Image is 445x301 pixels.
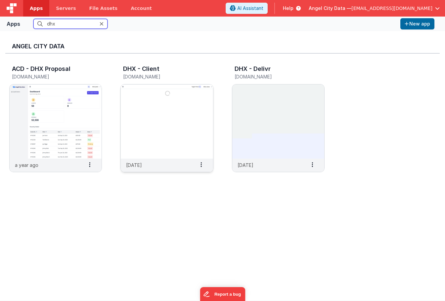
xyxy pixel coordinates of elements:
button: New app [400,18,434,29]
h3: DHX - Delivr [235,66,271,72]
button: AI Assistant [226,3,268,14]
span: Apps [30,5,43,12]
h3: ACD - DHX Proposal [12,66,70,72]
span: AI Assistant [237,5,263,12]
p: [DATE] [126,162,142,169]
h3: Angel City Data [12,43,433,50]
h5: [DOMAIN_NAME] [123,74,197,79]
h3: DHX - Client [123,66,159,72]
h5: [DOMAIN_NAME] [12,74,85,79]
span: File Assets [89,5,118,12]
span: Angel City Data — [309,5,351,12]
iframe: Marker.io feedback button [200,287,245,301]
p: [DATE] [238,162,253,169]
button: Angel City Data — [EMAIL_ADDRESS][DOMAIN_NAME] [309,5,440,12]
input: Search apps [33,19,108,29]
div: Apps [7,20,20,28]
p: a year ago [15,162,38,169]
span: [EMAIL_ADDRESS][DOMAIN_NAME] [351,5,432,12]
h5: [DOMAIN_NAME] [235,74,308,79]
span: Help [283,5,293,12]
span: Servers [56,5,76,12]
